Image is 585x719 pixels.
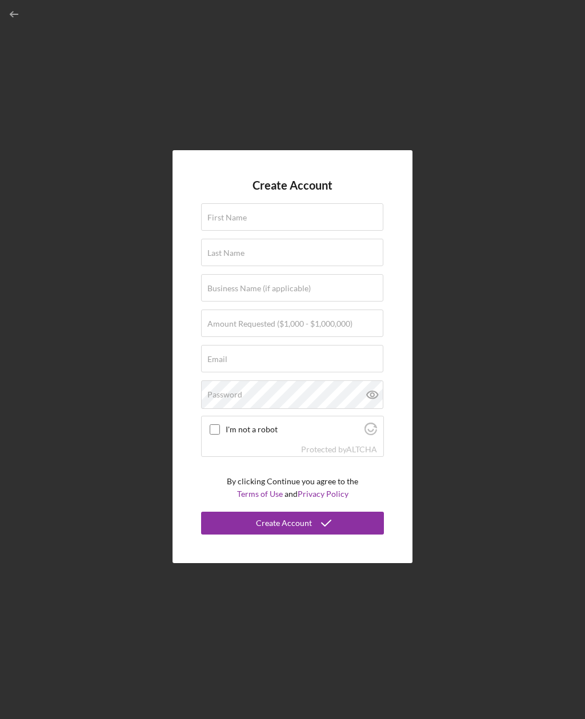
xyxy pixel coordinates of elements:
h4: Create Account [253,179,332,192]
button: Create Account [201,512,384,535]
label: Amount Requested ($1,000 - $1,000,000) [207,319,352,328]
a: Privacy Policy [298,489,348,499]
label: First Name [207,213,247,222]
label: Last Name [207,248,245,258]
a: Visit Altcha.org [364,427,377,437]
p: By clicking Continue you agree to the and [227,475,358,501]
label: Email [207,355,227,364]
div: Protected by [301,445,377,454]
label: Password [207,390,242,399]
a: Visit Altcha.org [346,444,377,454]
div: Create Account [256,512,312,535]
label: I'm not a robot [226,425,361,434]
label: Business Name (if applicable) [207,284,311,293]
a: Terms of Use [237,489,283,499]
